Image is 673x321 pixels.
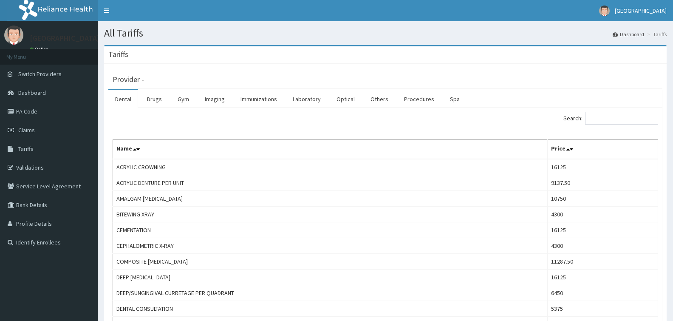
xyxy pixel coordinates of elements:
[113,191,548,207] td: AMALGAM [MEDICAL_DATA]
[140,90,169,108] a: Drugs
[364,90,395,108] a: Others
[113,222,548,238] td: CEMENTATION
[108,51,128,58] h3: Tariffs
[548,191,658,207] td: 10750
[286,90,328,108] a: Laboratory
[548,285,658,301] td: 6450
[198,90,232,108] a: Imaging
[397,90,441,108] a: Procedures
[443,90,467,108] a: Spa
[113,140,548,159] th: Name
[330,90,362,108] a: Optical
[615,7,667,14] span: [GEOGRAPHIC_DATA]
[30,34,100,42] p: [GEOGRAPHIC_DATA]
[108,90,138,108] a: Dental
[548,207,658,222] td: 4300
[113,270,548,285] td: DEEP [MEDICAL_DATA]
[548,140,658,159] th: Price
[548,159,658,175] td: 16125
[113,301,548,317] td: DENTAL CONSULTATION
[18,145,34,153] span: Tariffs
[548,238,658,254] td: 4300
[113,175,548,191] td: ACRYLIC DENTURE PER UNIT
[548,254,658,270] td: 11287.50
[548,301,658,317] td: 5375
[113,159,548,175] td: ACRYLIC CROWNING
[104,28,667,39] h1: All Tariffs
[18,70,62,78] span: Switch Providers
[548,270,658,285] td: 16125
[113,207,548,222] td: BITEWING XRAY
[4,26,23,45] img: User Image
[585,112,658,125] input: Search:
[548,222,658,238] td: 16125
[113,76,144,83] h3: Provider -
[645,31,667,38] li: Tariffs
[113,238,548,254] td: CEPHALOMETRIC X-RAY
[171,90,196,108] a: Gym
[18,89,46,97] span: Dashboard
[113,254,548,270] td: COMPOSITE [MEDICAL_DATA]
[563,112,658,125] label: Search:
[18,126,35,134] span: Claims
[234,90,284,108] a: Immunizations
[613,31,644,38] a: Dashboard
[599,6,610,16] img: User Image
[548,175,658,191] td: 9137.50
[113,285,548,301] td: DEEP/SUNGINGIVAL CURRETAGE PER QUADRANT
[30,46,50,52] a: Online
